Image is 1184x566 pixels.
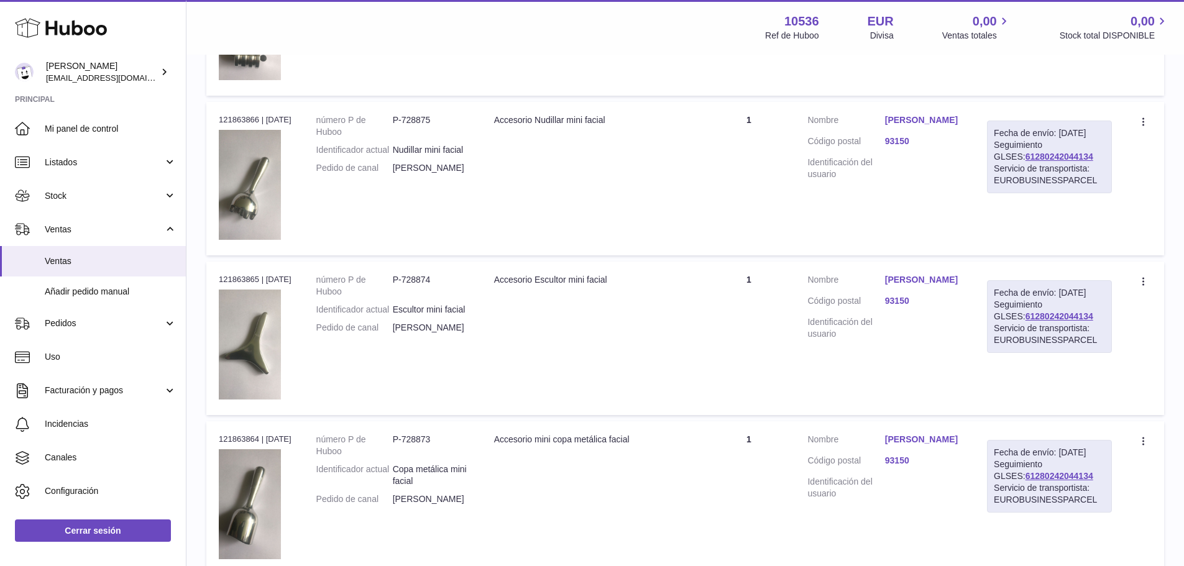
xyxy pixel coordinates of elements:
strong: EUR [868,13,894,30]
dt: Código postal [807,455,884,470]
dt: Nombre [807,114,884,129]
dt: Nombre [807,274,884,289]
img: 105361678191383.jpg [219,130,281,240]
span: Uso [45,351,177,363]
div: Seguimiento GLSES: [987,280,1112,352]
dt: Identificador actual [316,304,393,316]
span: Añadir pedido manual [45,286,177,298]
img: internalAdmin-10536@internal.huboo.com [15,63,34,81]
a: [PERSON_NAME] [885,114,962,126]
dd: P-728873 [393,434,469,457]
div: [PERSON_NAME] [46,60,158,84]
div: 121863864 | [DATE] [219,434,291,445]
span: 0,00 [973,13,997,30]
div: Ref de Huboo [765,30,819,42]
span: Stock [45,190,163,202]
dt: Pedido de canal [316,322,393,334]
div: Servicio de transportista: EUROBUSINESSPARCEL [994,322,1105,346]
dt: número P de Huboo [316,114,393,138]
dt: Identificador actual [316,144,393,156]
dd: P-728875 [393,114,469,138]
dt: número P de Huboo [316,274,393,298]
dd: [PERSON_NAME] [393,162,469,174]
dd: P-728874 [393,274,469,298]
dt: Identificación del usuario [807,316,884,340]
dd: Nudillar mini facial [393,144,469,156]
span: Stock total DISPONIBLE [1060,30,1169,42]
span: Canales [45,452,177,463]
div: Divisa [870,30,894,42]
div: Fecha de envío: [DATE] [994,287,1105,299]
a: 61280242044134 [1026,471,1093,481]
dd: Copa metálica mini facial [393,463,469,487]
span: Pedidos [45,317,163,329]
div: Accesorio mini copa metálica facial [494,434,691,445]
span: Facturación y pagos [45,385,163,396]
dt: número P de Huboo [316,434,393,457]
span: Mi panel de control [45,123,177,135]
div: Servicio de transportista: EUROBUSINESSPARCEL [994,482,1105,506]
img: 105361678191606.jpg [219,449,281,560]
div: Accesorio Escultor mini facial [494,274,691,286]
div: Seguimiento GLSES: [987,440,1112,512]
span: Listados [45,157,163,168]
div: Accesorio Nudillar mini facial [494,114,691,126]
span: Ventas totales [942,30,1011,42]
a: [PERSON_NAME] [885,434,962,445]
dt: Identificación del usuario [807,157,884,180]
a: 93150 [885,135,962,147]
strong: 10536 [784,13,819,30]
dd: Escultor mini facial [393,304,469,316]
div: Servicio de transportista: EUROBUSINESSPARCEL [994,163,1105,186]
a: 0,00 Ventas totales [942,13,1011,42]
dd: [PERSON_NAME] [393,493,469,505]
div: Seguimiento GLSES: [987,121,1112,193]
span: Ventas [45,224,163,235]
dt: Nombre [807,434,884,449]
a: 0,00 Stock total DISPONIBLE [1060,13,1169,42]
div: 121863865 | [DATE] [219,274,291,285]
a: 93150 [885,295,962,307]
dt: Pedido de canal [316,493,393,505]
dt: Código postal [807,135,884,150]
div: 121863866 | [DATE] [219,114,291,126]
span: 0,00 [1131,13,1155,30]
span: Ventas [45,255,177,267]
a: 93150 [885,455,962,467]
dt: Identificación del usuario [807,476,884,500]
img: 105361678191527.jpg [219,290,281,400]
dt: Código postal [807,295,884,310]
div: Fecha de envío: [DATE] [994,447,1105,459]
div: Fecha de envío: [DATE] [994,127,1105,139]
td: 1 [703,102,796,255]
a: 61280242044134 [1026,152,1093,162]
span: Incidencias [45,418,177,430]
a: Cerrar sesión [15,519,171,542]
span: Configuración [45,485,177,497]
a: [PERSON_NAME] [885,274,962,286]
dd: [PERSON_NAME] [393,322,469,334]
span: [EMAIL_ADDRESS][DOMAIN_NAME] [46,73,183,83]
td: 1 [703,262,796,415]
dt: Identificador actual [316,463,393,487]
a: 61280242044134 [1026,311,1093,321]
dt: Pedido de canal [316,162,393,174]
